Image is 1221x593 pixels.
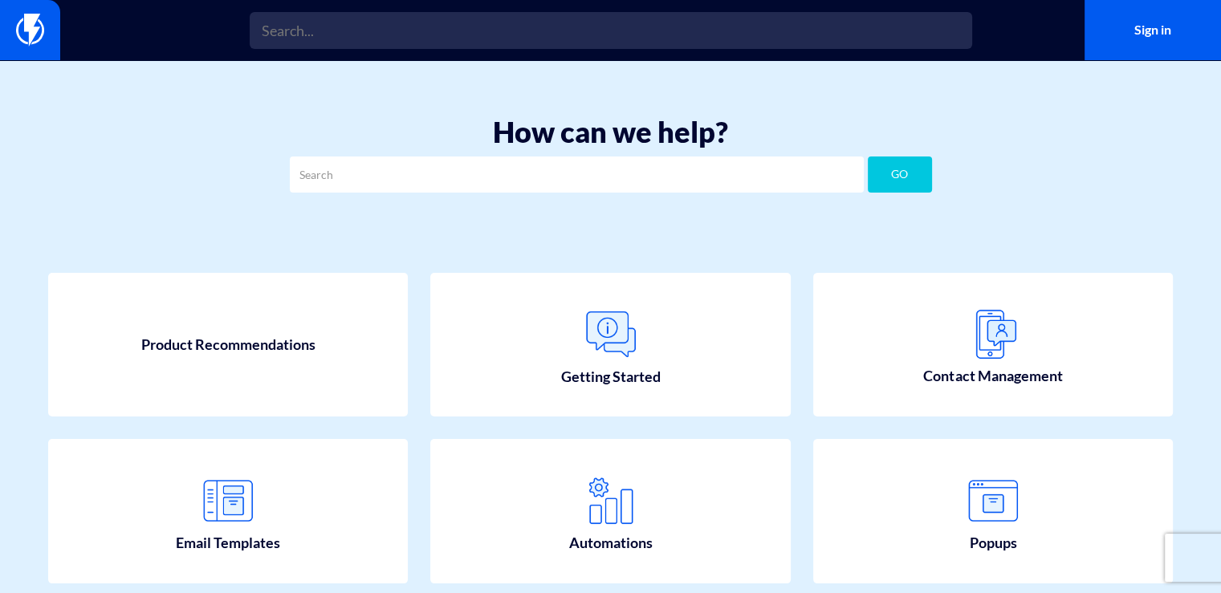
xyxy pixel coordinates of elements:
[290,156,864,193] input: Search
[141,335,315,355] span: Product Recommendations
[569,533,653,554] span: Automations
[176,533,280,554] span: Email Templates
[813,273,1173,417] a: Contact Management
[923,366,1062,387] span: Contact Management
[250,12,972,49] input: Search...
[430,439,790,583] a: Automations
[430,273,790,417] a: Getting Started
[48,439,408,583] a: Email Templates
[969,533,1016,554] span: Popups
[813,439,1173,583] a: Popups
[48,273,408,417] a: Product Recommendations
[561,367,661,388] span: Getting Started
[24,116,1197,148] h1: How can we help?
[868,156,932,193] button: GO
